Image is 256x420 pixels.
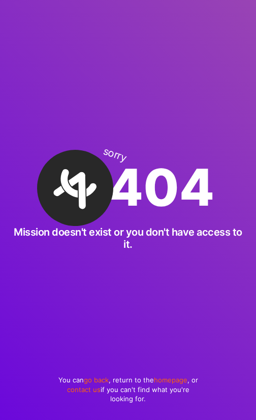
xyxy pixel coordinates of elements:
[10,226,246,250] h2: Mission doesn't exist or you don't have access to it.
[24,137,126,239] img: A·Team
[67,385,101,394] a: contact us
[57,375,199,403] p: You can , return to the , or if you can't find what you're looking for.
[154,376,187,384] a: homepage
[102,146,127,163] div: sorry
[42,150,214,226] div: 404
[84,376,109,384] a: go back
